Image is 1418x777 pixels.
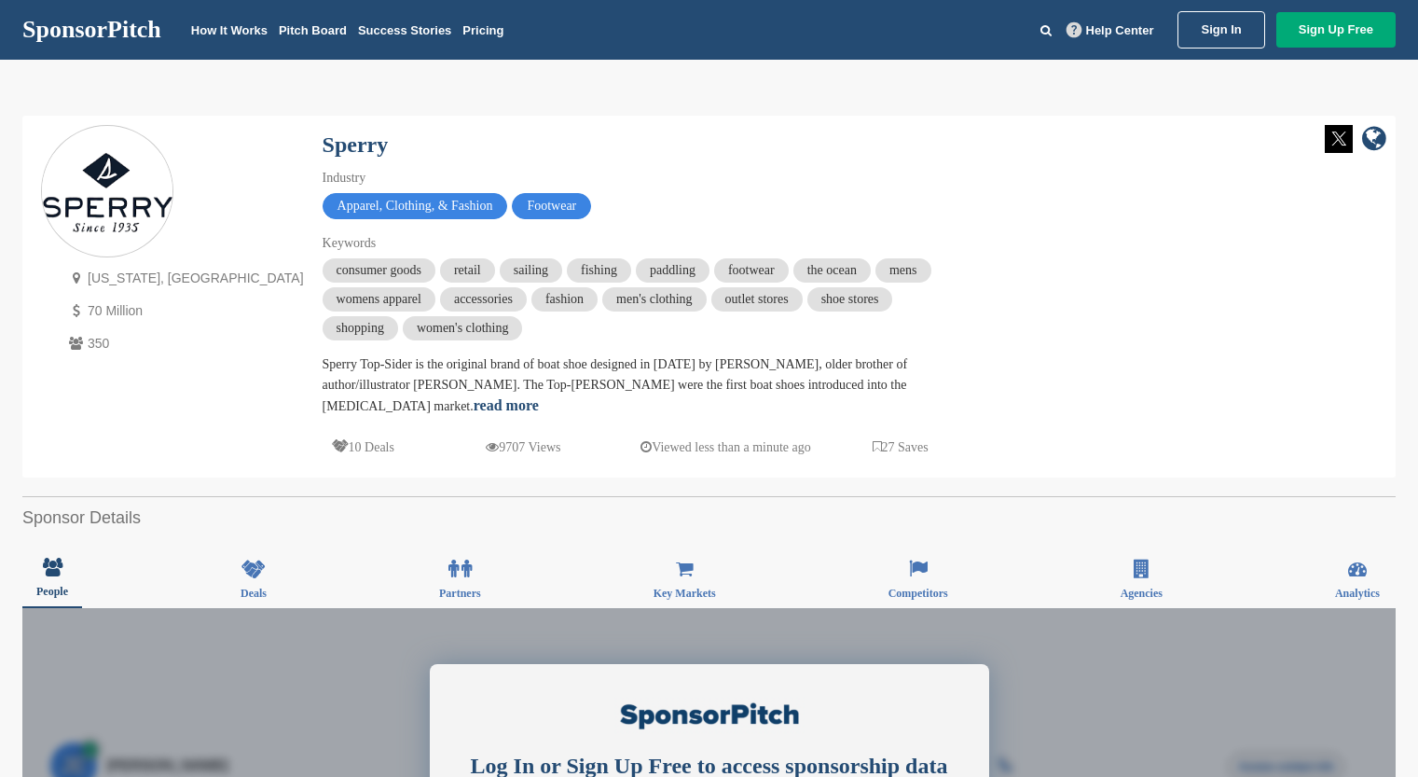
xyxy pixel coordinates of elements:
[323,316,398,340] span: shopping
[42,153,172,232] img: Sponsorpitch & Sperry
[403,316,523,340] span: women's clothing
[1121,588,1163,599] span: Agencies
[22,18,161,42] a: SponsorPitch
[323,233,975,254] div: Keywords
[1177,11,1264,49] a: Sign In
[1335,588,1380,599] span: Analytics
[439,588,481,599] span: Partners
[500,258,562,283] span: sailing
[512,193,591,219] span: Footwear
[1063,20,1158,41] a: Help Center
[332,436,394,459] p: 10 Deals
[873,436,929,459] p: 27 Saves
[323,287,435,312] span: womens apparel
[462,23,503,37] a: Pricing
[793,258,871,283] span: the ocean
[1325,125,1353,153] img: Twitter white
[531,287,598,312] span: fashion
[64,299,304,323] p: 70 Million
[358,23,451,37] a: Success Stories
[323,258,435,283] span: consumer goods
[323,132,389,157] a: Sperry
[640,436,811,459] p: Viewed less than a minute ago
[323,354,975,417] div: Sperry Top-Sider is the original brand of boat shoe designed in [DATE] by [PERSON_NAME], older br...
[654,588,716,599] span: Key Markets
[64,267,304,290] p: [US_STATE], [GEOGRAPHIC_DATA]
[714,258,789,283] span: footwear
[241,588,267,599] span: Deals
[1362,125,1386,156] a: company link
[711,287,803,312] span: outlet stores
[807,287,893,312] span: shoe stores
[323,168,975,188] div: Industry
[875,258,931,283] span: mens
[279,23,347,37] a: Pitch Board
[567,258,631,283] span: fishing
[602,287,706,312] span: men's clothing
[888,588,948,599] span: Competitors
[191,23,268,37] a: How It Works
[440,258,495,283] span: retail
[323,193,508,219] span: Apparel, Clothing, & Fashion
[440,287,527,312] span: accessories
[36,586,68,597] span: People
[486,436,560,459] p: 9707 Views
[64,332,304,355] p: 350
[1276,12,1396,48] a: Sign Up Free
[22,506,1396,531] h2: Sponsor Details
[474,397,539,413] a: read more
[636,258,709,283] span: paddling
